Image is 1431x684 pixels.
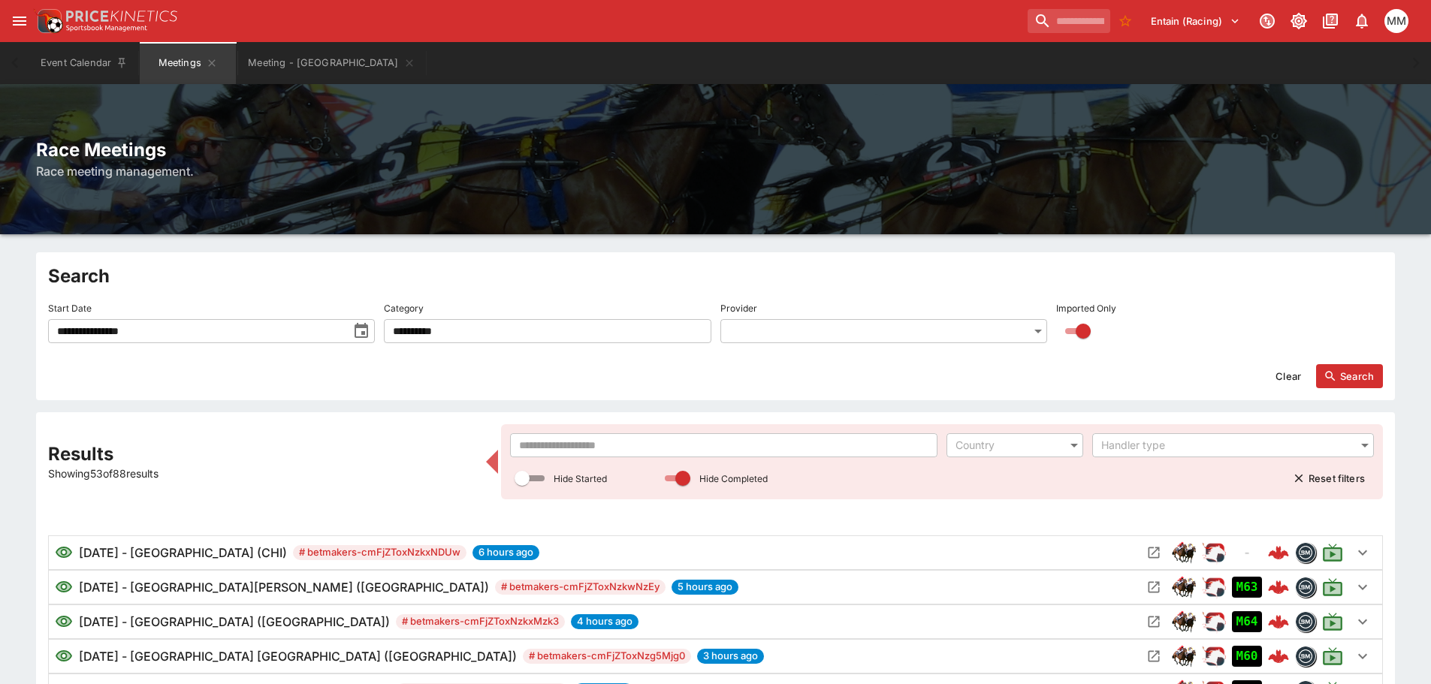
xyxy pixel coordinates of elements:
[239,42,424,84] button: Meeting - Northfield Park
[1380,5,1413,38] button: Michela Marris
[523,649,691,664] span: # betmakers-cmFjZToxNzg5Mjg0
[1101,438,1350,453] div: Handler type
[1172,541,1196,565] img: horse_racing.png
[1384,9,1408,33] div: Michela Marris
[384,302,424,315] p: Category
[1202,610,1226,634] img: racing.png
[48,466,477,481] p: Showing 53 of 88 results
[1316,364,1383,388] button: Search
[1142,610,1166,634] button: Open Meeting
[1268,577,1289,598] img: logo-cerberus--red.svg
[1232,577,1262,598] div: Imported to Jetbet as OPEN
[1172,644,1196,668] div: horse_racing
[1142,9,1249,33] button: Select Tenant
[140,42,236,84] button: Meetings
[293,545,466,560] span: # betmakers-cmFjZToxNzkxNDUw
[48,442,477,466] h2: Results
[1202,541,1226,565] div: ParallelRacing Handler
[36,162,1395,180] h6: Race meeting management.
[1232,542,1262,563] div: No Jetbet
[48,264,1383,288] h2: Search
[32,42,137,84] button: Event Calendar
[1295,646,1316,667] div: betmakers
[1202,644,1226,668] div: ParallelRacing Handler
[956,438,1059,453] div: Country
[55,613,73,631] svg: Visible
[1202,575,1226,599] img: racing.png
[1142,644,1166,668] button: Open Meeting
[1202,610,1226,634] div: ParallelRacing Handler
[699,472,768,485] p: Hide Completed
[571,614,639,629] span: 4 hours ago
[672,580,738,595] span: 5 hours ago
[79,613,390,631] h6: [DATE] - [GEOGRAPHIC_DATA] ([GEOGRAPHIC_DATA])
[1268,646,1289,667] img: logo-cerberus--red.svg
[1028,9,1110,33] input: search
[36,138,1395,161] h2: Race Meetings
[1266,364,1310,388] button: Clear
[1348,8,1375,35] button: Notifications
[472,545,539,560] span: 6 hours ago
[396,614,565,629] span: # betmakers-cmFjZToxNzkxMzk3
[1268,542,1289,563] img: logo-cerberus--red.svg
[1113,9,1137,33] button: No Bookmarks
[1202,541,1226,565] img: racing.png
[1172,575,1196,599] div: horse_racing
[1295,577,1316,598] div: betmakers
[66,11,177,22] img: PriceKinetics
[1296,612,1315,631] img: betmakers.png
[1296,577,1315,597] img: betmakers.png
[6,8,33,35] button: open drawer
[48,302,92,315] p: Start Date
[55,647,73,665] svg: Visible
[1322,542,1343,563] svg: Live
[55,578,73,596] svg: Visible
[1142,541,1166,565] button: Open Meeting
[1172,541,1196,565] div: horse_racing
[79,544,287,562] h6: [DATE] - [GEOGRAPHIC_DATA] (CHI)
[1296,543,1315,562] img: betmakers.png
[1172,610,1196,634] div: horse_racing
[1285,8,1312,35] button: Toggle light/dark mode
[1295,611,1316,632] div: betmakers
[1202,575,1226,599] div: ParallelRacing Handler
[79,647,517,665] h6: [DATE] - [GEOGRAPHIC_DATA] [GEOGRAPHIC_DATA] ([GEOGRAPHIC_DATA])
[1232,646,1262,667] div: Imported to Jetbet as OPEN
[1296,646,1315,666] img: betmakers.png
[1202,644,1226,668] img: racing.png
[1172,575,1196,599] img: horse_racing.png
[55,544,73,562] svg: Visible
[1172,610,1196,634] img: horse_racing.png
[1172,644,1196,668] img: horse_racing.png
[1232,611,1262,632] div: Imported to Jetbet as OPEN
[33,6,63,36] img: PriceKinetics Logo
[348,318,375,345] button: toggle date time picker
[1254,8,1281,35] button: Connected to PK
[1322,646,1343,667] svg: Live
[697,649,764,664] span: 3 hours ago
[1322,611,1343,632] svg: Live
[79,578,489,596] h6: [DATE] - [GEOGRAPHIC_DATA][PERSON_NAME] ([GEOGRAPHIC_DATA])
[1295,542,1316,563] div: betmakers
[1285,466,1374,490] button: Reset filters
[1056,302,1116,315] p: Imported Only
[1142,575,1166,599] button: Open Meeting
[720,302,757,315] p: Provider
[554,472,607,485] p: Hide Started
[66,25,147,32] img: Sportsbook Management
[1268,611,1289,632] img: logo-cerberus--red.svg
[495,580,666,595] span: # betmakers-cmFjZToxNzkwNzEy
[1322,577,1343,598] svg: Live
[1317,8,1344,35] button: Documentation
